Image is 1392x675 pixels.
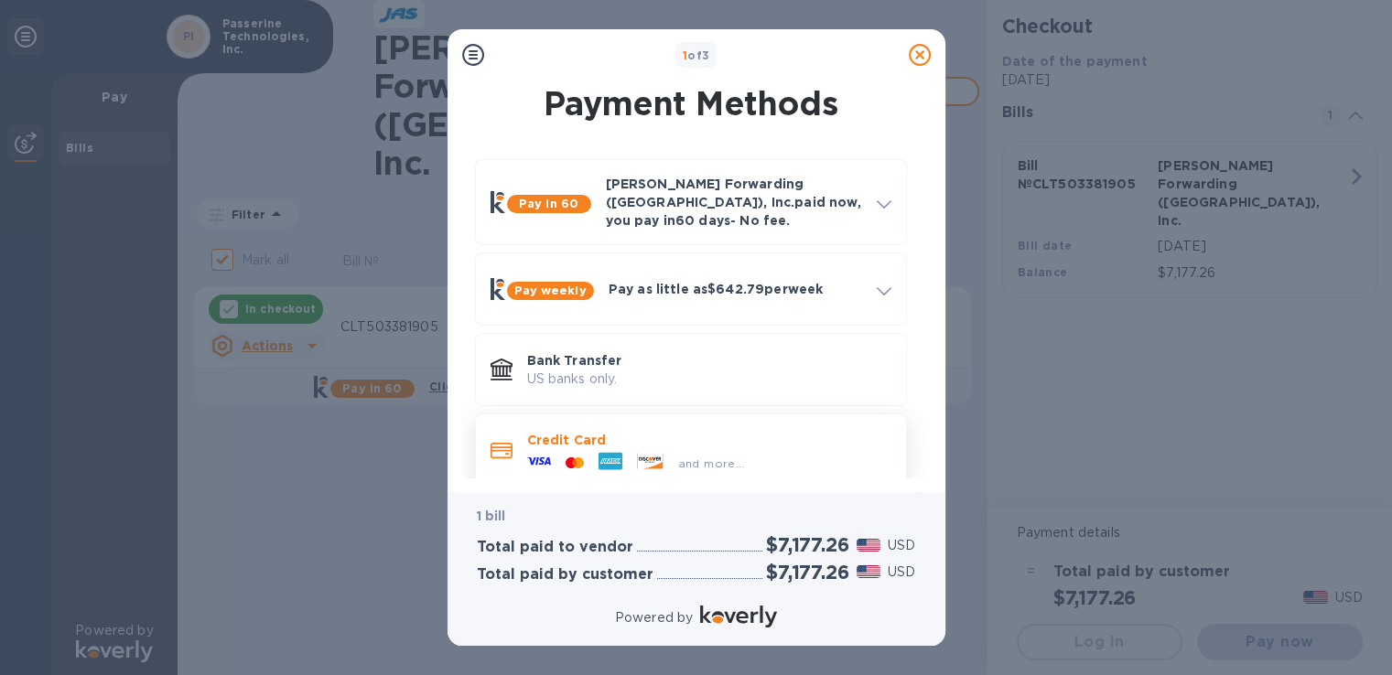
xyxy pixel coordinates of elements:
h2: $7,177.26 [766,533,848,556]
span: 1 [683,48,687,62]
img: Logo [700,605,777,627]
p: Bank Transfer [527,351,891,370]
b: 1 bill [477,509,506,523]
p: USD [888,536,915,555]
p: US banks only. [527,370,891,389]
img: USD [857,565,881,578]
b: Pay weekly [514,284,587,297]
h3: Total paid by customer [477,566,653,584]
p: [PERSON_NAME] Forwarding ([GEOGRAPHIC_DATA]), Inc. paid now, you pay in 60 days - No fee. [606,175,862,230]
h3: Total paid to vendor [477,539,633,556]
img: USD [857,539,881,552]
b: of 3 [683,48,710,62]
h1: Payment Methods [471,84,911,123]
p: Pay as little as $642.79 per week [609,280,862,298]
p: Powered by [615,608,693,627]
h2: $7,177.26 [766,561,848,584]
b: Pay in 60 [519,197,578,210]
p: USD [888,562,915,582]
span: and more... [678,456,745,470]
p: Credit Card [527,431,891,449]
